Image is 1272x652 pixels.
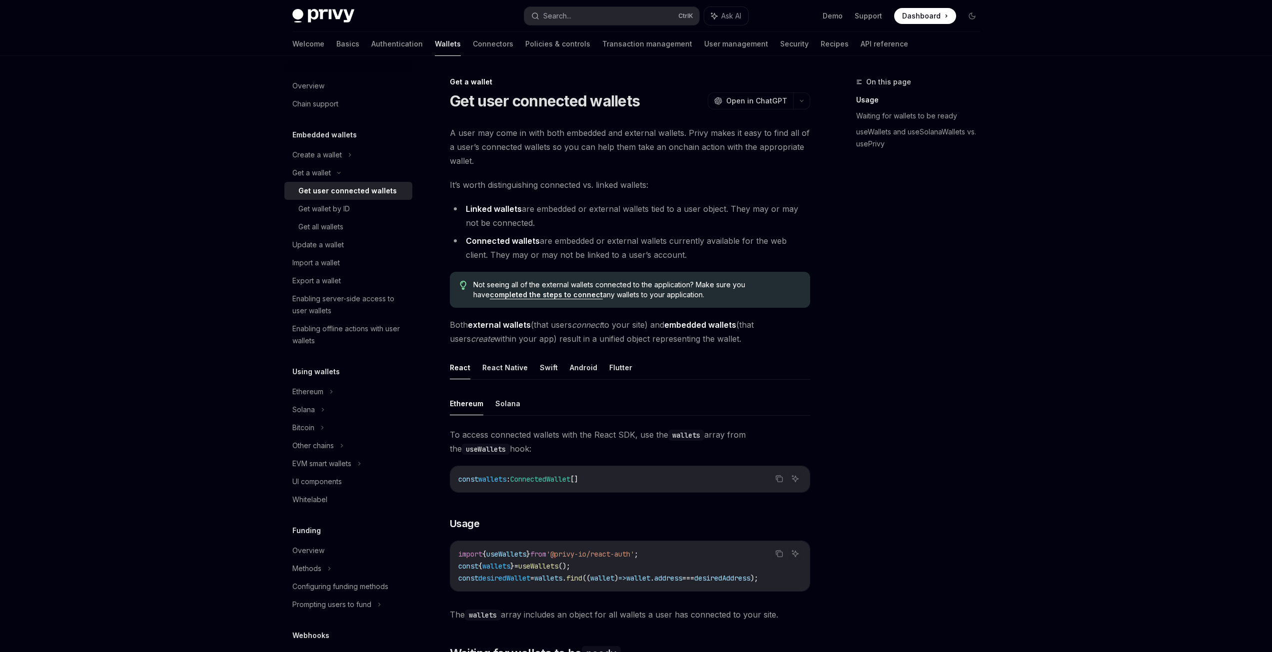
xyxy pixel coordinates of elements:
a: Get wallet by ID [284,200,412,218]
span: import [458,550,482,559]
a: Recipes [821,32,849,56]
button: Ask AI [789,472,802,485]
span: desiredAddress [694,574,750,583]
span: { [478,562,482,571]
a: Get user connected wallets [284,182,412,200]
span: '@privy-io/react-auth' [546,550,634,559]
h5: Webhooks [292,630,329,642]
a: completed the steps to connect [490,290,603,299]
div: Bitcoin [292,422,314,434]
span: Not seeing all of the external wallets connected to the application? Make sure you have any walle... [473,280,800,300]
svg: Tip [460,281,467,290]
span: = [514,562,518,571]
a: Configuring funding methods [284,578,412,596]
button: Swift [540,356,558,379]
div: Overview [292,545,324,557]
a: Policies & controls [525,32,590,56]
span: useWallets [486,550,526,559]
button: Solana [495,392,520,415]
a: Transaction management [602,32,692,56]
div: Solana [292,404,315,416]
span: } [526,550,530,559]
span: It’s worth distinguishing connected vs. linked wallets: [450,178,810,192]
a: Update a wallet [284,236,412,254]
button: React Native [482,356,528,379]
span: find [566,574,582,583]
span: To access connected wallets with the React SDK, use the array from the hook: [450,428,810,456]
a: Support [855,11,882,21]
strong: external wallets [468,320,531,330]
div: Get a wallet [450,77,810,87]
span: Usage [450,517,480,531]
span: (( [582,574,590,583]
a: Usage [856,92,988,108]
li: are embedded or external wallets tied to a user object. They may or may not be connected. [450,202,810,230]
span: ConnectedWallet [510,475,570,484]
button: Search...CtrlK [524,7,699,25]
button: Flutter [609,356,632,379]
span: desiredWallet [478,574,530,583]
a: useWallets and useSolanaWallets vs. usePrivy [856,124,988,152]
div: Export a wallet [292,275,341,287]
div: Get wallet by ID [298,203,350,215]
span: } [510,562,514,571]
a: Overview [284,77,412,95]
span: address [654,574,682,583]
span: ); [750,574,758,583]
a: Security [780,32,809,56]
span: . [562,574,566,583]
button: React [450,356,470,379]
button: Open in ChatGPT [708,92,793,109]
a: Authentication [371,32,423,56]
span: Dashboard [902,11,941,21]
span: Ctrl K [678,12,693,20]
span: wallet [626,574,650,583]
span: (); [558,562,570,571]
a: Enabling offline actions with user wallets [284,320,412,350]
span: [] [570,475,578,484]
span: A user may come in with both embedded and external wallets. Privy makes it easy to find all of a ... [450,126,810,168]
em: create [471,334,494,344]
a: Get all wallets [284,218,412,236]
div: Prompting users to fund [292,599,371,611]
button: Ask AI [704,7,748,25]
a: Dashboard [894,8,956,24]
span: . [650,574,654,583]
code: wallets [465,610,501,621]
div: Get all wallets [298,221,343,233]
span: { [482,550,486,559]
span: const [458,475,478,484]
button: Android [570,356,597,379]
code: wallets [668,430,704,441]
span: = [530,574,534,583]
div: Import a wallet [292,257,340,269]
div: Enabling server-side access to user wallets [292,293,406,317]
a: Basics [336,32,359,56]
div: Search... [543,10,571,22]
button: Ask AI [789,547,802,560]
a: Wallets [435,32,461,56]
span: === [682,574,694,583]
span: wallet [590,574,614,583]
span: The array includes an object for all wallets a user has connected to your site. [450,608,810,622]
a: Chain support [284,95,412,113]
h5: Funding [292,525,321,537]
div: Methods [292,563,321,575]
div: Chain support [292,98,338,110]
button: Copy the contents from the code block [773,472,786,485]
span: wallets [482,562,510,571]
em: connect [572,320,602,330]
span: const [458,574,478,583]
span: ) [614,574,618,583]
li: are embedded or external wallets currently available for the web client. They may or may not be l... [450,234,810,262]
div: UI components [292,476,342,488]
span: Both (that users to your site) and (that users within your app) result in a unified object repres... [450,318,810,346]
a: Waiting for wallets to be ready [856,108,988,124]
a: UI components [284,473,412,491]
span: On this page [866,76,911,88]
div: Enabling offline actions with user wallets [292,323,406,347]
div: Get user connected wallets [298,185,397,197]
button: Toggle dark mode [964,8,980,24]
span: useWallets [518,562,558,571]
div: Ethereum [292,386,323,398]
